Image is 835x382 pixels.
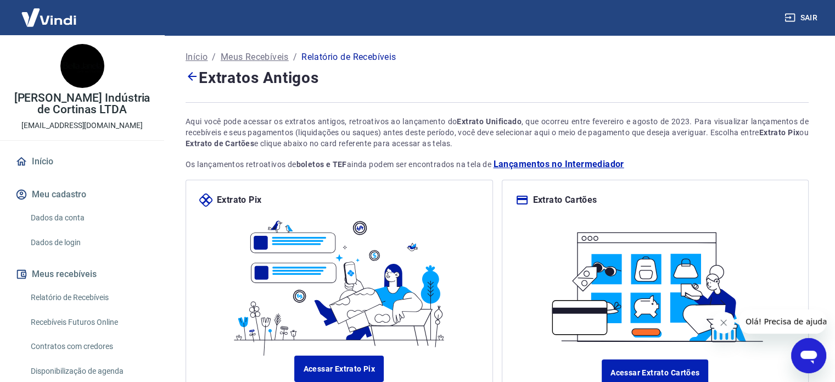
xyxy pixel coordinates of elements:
[221,51,289,64] a: Meus Recebíveis
[26,335,151,358] a: Contratos com credores
[296,160,347,169] strong: boletos e TEF
[493,158,624,171] a: Lançamentos no Intermediador
[26,207,151,229] a: Dados da conta
[26,311,151,334] a: Recebíveis Futuros Online
[293,51,297,64] p: /
[13,182,151,207] button: Meu cadastro
[186,139,254,148] strong: Extrato de Cartões
[294,356,384,382] a: Acessar Extrato Pix
[533,193,597,207] p: Extrato Cartões
[301,51,396,64] p: Relatório de Recebíveis
[782,8,822,28] button: Sair
[739,309,826,334] iframe: Mensagem da empresa
[186,51,208,64] a: Início
[7,8,92,16] span: Olá! Precisa de ajuda?
[21,120,143,131] p: [EMAIL_ADDRESS][DOMAIN_NAME]
[759,128,799,137] strong: Extrato Pix
[60,44,104,88] img: a1c17a90-c127-4bbe-acbf-165098542f9b.jpeg
[26,231,151,254] a: Dados de login
[227,207,451,356] img: ilustrapix.38d2ed8fdf785898d64e9b5bf3a9451d.svg
[186,158,809,171] p: Os lançamentos retroativos de ainda podem ser encontrados na tela de
[13,150,151,174] a: Início
[713,312,735,334] iframe: Fechar mensagem
[543,220,767,346] img: ilustracard.1447bf24807628a904eb562bb34ea6f9.svg
[791,338,826,373] iframe: Botão para abrir a janela de mensagens
[186,66,809,89] h4: Extratos Antigos
[217,193,261,207] p: Extrato Pix
[13,1,85,34] img: Vindi
[212,51,216,64] p: /
[9,92,155,115] p: [PERSON_NAME] Indústria de Cortinas LTDA
[457,117,522,126] strong: Extrato Unificado
[186,116,809,149] div: Aqui você pode acessar os extratos antigos, retroativos ao lançamento do , que ocorreu entre feve...
[26,286,151,309] a: Relatório de Recebíveis
[13,262,151,286] button: Meus recebíveis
